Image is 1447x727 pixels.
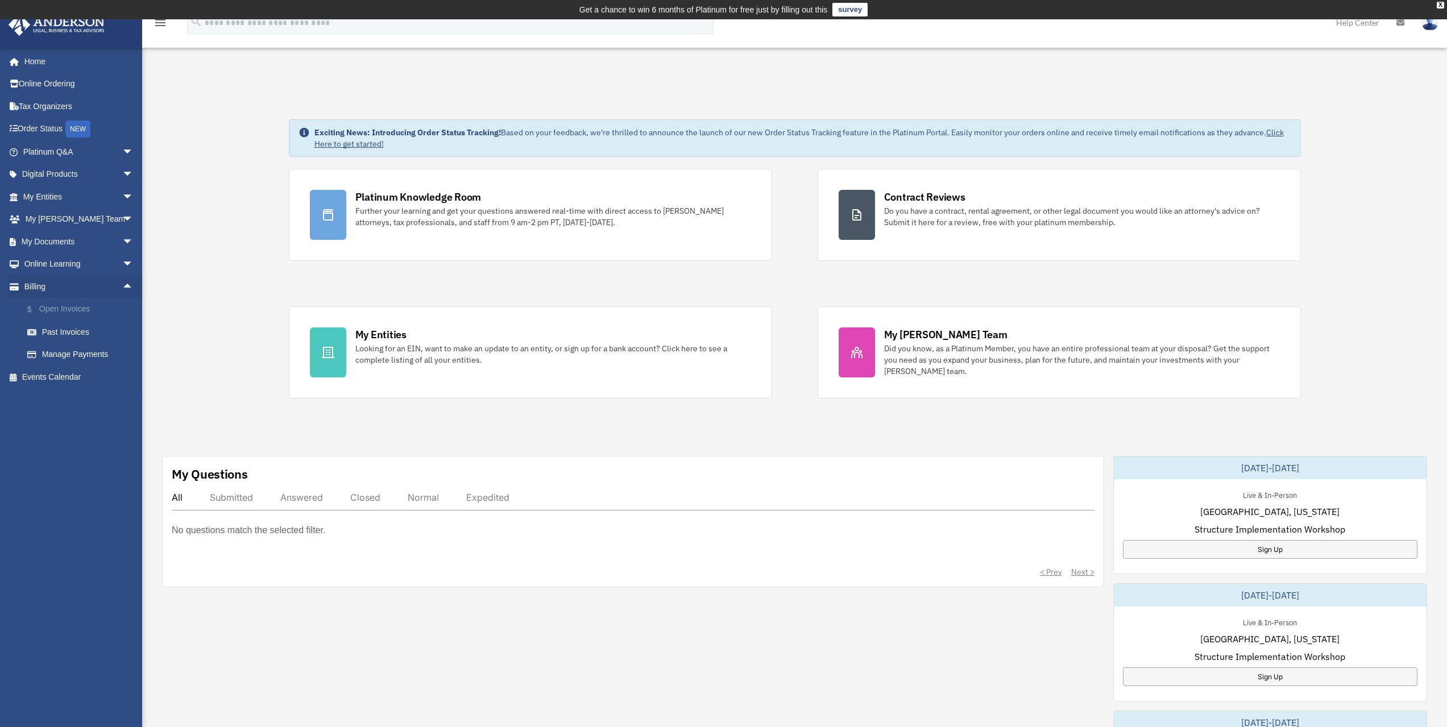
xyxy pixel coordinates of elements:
div: Expedited [466,492,509,503]
a: Platinum Q&Aarrow_drop_down [8,140,151,163]
div: Closed [350,492,380,503]
div: Live & In-Person [1234,616,1306,628]
span: arrow_drop_down [122,253,145,276]
a: Manage Payments [16,343,151,366]
div: My Entities [355,327,407,342]
span: arrow_drop_down [122,163,145,186]
div: Looking for an EIN, want to make an update to an entity, or sign up for a bank account? Click her... [355,343,751,365]
a: Platinum Knowledge Room Further your learning and get your questions answered real-time with dire... [289,169,772,261]
div: All [172,492,183,503]
span: arrow_drop_up [122,275,145,298]
div: NEW [65,121,90,138]
div: My [PERSON_NAME] Team [884,327,1007,342]
a: $Open Invoices [16,298,151,321]
a: Click Here to get started! [314,127,1284,149]
div: Further your learning and get your questions answered real-time with direct access to [PERSON_NAM... [355,205,751,228]
a: Tax Organizers [8,95,151,118]
a: Sign Up [1123,540,1417,559]
span: [GEOGRAPHIC_DATA], [US_STATE] [1200,505,1340,518]
a: Order StatusNEW [8,118,151,141]
a: survey [832,3,868,16]
strong: Exciting News: Introducing Order Status Tracking! [314,127,501,138]
div: Get a chance to win 6 months of Platinum for free just by filling out this [579,3,828,16]
p: No questions match the selected filter. [172,522,325,538]
div: Live & In-Person [1234,488,1306,500]
a: Events Calendar [8,365,151,388]
a: My [PERSON_NAME] Team Did you know, as a Platinum Member, you have an entire professional team at... [818,306,1301,398]
div: Platinum Knowledge Room [355,190,482,204]
a: Sign Up [1123,667,1417,686]
div: Contract Reviews [884,190,965,204]
span: arrow_drop_down [122,230,145,254]
div: Do you have a contract, rental agreement, or other legal document you would like an attorney's ad... [884,205,1280,228]
div: Did you know, as a Platinum Member, you have an entire professional team at your disposal? Get th... [884,343,1280,377]
div: Based on your feedback, we're thrilled to announce the launch of our new Order Status Tracking fe... [314,127,1291,149]
i: menu [154,16,167,30]
span: Structure Implementation Workshop [1195,650,1345,663]
span: Structure Implementation Workshop [1195,522,1345,536]
span: arrow_drop_down [122,140,145,164]
a: Billingarrow_drop_up [8,275,151,298]
span: arrow_drop_down [122,208,145,231]
a: My Entitiesarrow_drop_down [8,185,151,208]
img: User Pic [1421,14,1438,31]
a: My Entities Looking for an EIN, want to make an update to an entity, or sign up for a bank accoun... [289,306,772,398]
div: [DATE]-[DATE] [1114,584,1427,606]
a: Past Invoices [16,321,151,343]
img: Anderson Advisors Platinum Portal [5,14,108,36]
span: $ [34,302,39,317]
a: Home [8,50,145,73]
span: [GEOGRAPHIC_DATA], [US_STATE] [1200,632,1340,646]
a: Digital Productsarrow_drop_down [8,163,151,186]
div: close [1437,2,1444,9]
i: search [190,15,202,28]
div: [DATE]-[DATE] [1114,456,1427,479]
div: Submitted [210,492,253,503]
a: My [PERSON_NAME] Teamarrow_drop_down [8,208,151,231]
a: Contract Reviews Do you have a contract, rental agreement, or other legal document you would like... [818,169,1301,261]
a: Online Learningarrow_drop_down [8,253,151,276]
a: menu [154,20,167,30]
span: arrow_drop_down [122,185,145,209]
div: My Questions [172,466,248,483]
div: Normal [408,492,439,503]
a: My Documentsarrow_drop_down [8,230,151,253]
a: Online Ordering [8,73,151,95]
div: Answered [280,492,323,503]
